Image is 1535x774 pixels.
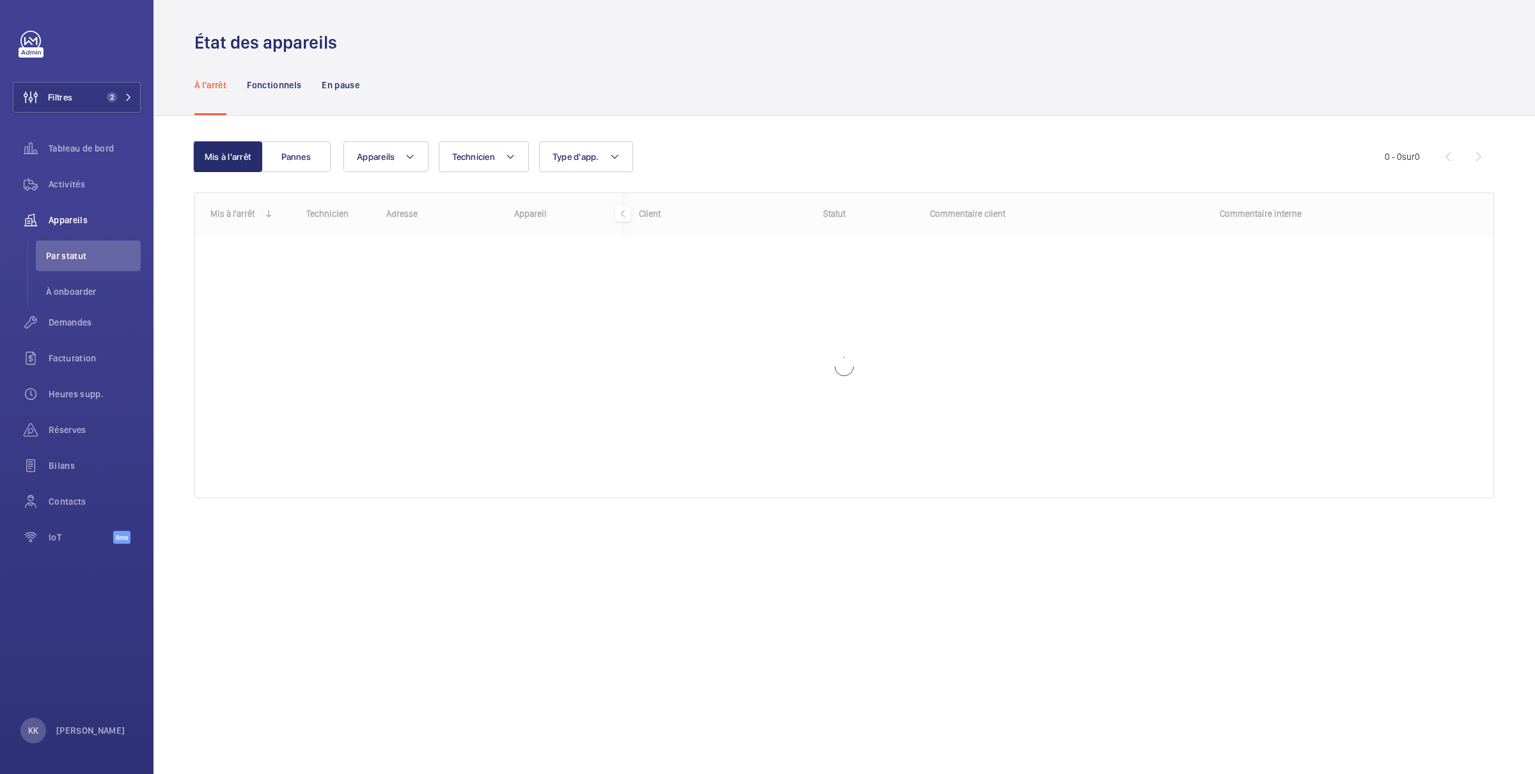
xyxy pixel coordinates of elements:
p: À l'arrêt [194,79,226,91]
span: 2 [107,92,117,102]
span: À onboarder [46,285,141,298]
span: Demandes [49,316,141,329]
p: KK [28,724,38,737]
span: Filtres [48,91,72,104]
span: Technicien [452,152,495,162]
span: Type d'app. [553,152,599,162]
button: Technicien [439,141,529,172]
span: Appareils [357,152,395,162]
span: IoT [49,531,113,544]
span: Réserves [49,423,141,436]
p: [PERSON_NAME] [56,724,125,737]
p: En pause [322,79,359,91]
span: Heures supp. [49,388,141,400]
h1: État des appareils [194,31,345,54]
button: Type d'app. [539,141,633,172]
button: Filtres2 [13,82,141,113]
span: Par statut [46,249,141,262]
button: Pannes [262,141,331,172]
span: Bilans [49,459,141,472]
span: Activités [49,178,141,191]
span: Tableau de bord [49,142,141,155]
button: Mis à l'arrêt [193,141,262,172]
span: Appareils [49,214,141,226]
span: Beta [113,531,130,544]
p: Fonctionnels [247,79,301,91]
span: 0 - 0 0 [1385,152,1420,161]
span: sur [1402,152,1415,162]
span: Contacts [49,495,141,508]
span: Facturation [49,352,141,365]
button: Appareils [343,141,429,172]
